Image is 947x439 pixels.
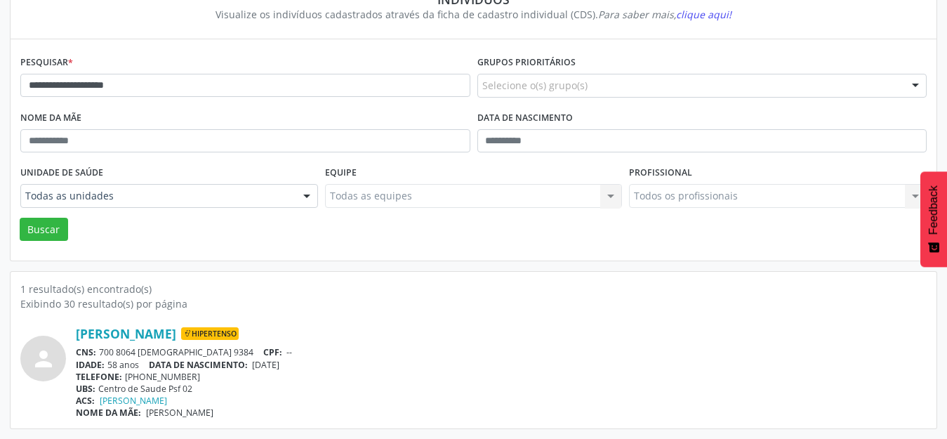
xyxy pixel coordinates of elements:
label: Grupos prioritários [477,52,576,74]
span: Feedback [927,185,940,235]
label: Profissional [629,162,692,184]
span: Todas as unidades [25,189,289,203]
div: 700 8064 [DEMOGRAPHIC_DATA] 9384 [76,346,927,358]
span: ACS: [76,395,95,407]
span: clique aqui! [676,8,731,21]
span: Selecione o(s) grupo(s) [482,78,588,93]
span: DATA DE NASCIMENTO: [149,359,248,371]
a: [PERSON_NAME] [76,326,176,341]
label: Data de nascimento [477,107,573,129]
span: CNS: [76,346,96,358]
label: Pesquisar [20,52,73,74]
span: [DATE] [252,359,279,371]
a: [PERSON_NAME] [100,395,167,407]
div: [PHONE_NUMBER] [76,371,927,383]
span: -- [286,346,292,358]
i: person [31,346,56,372]
div: Centro de Saude Psf 02 [76,383,927,395]
div: 1 resultado(s) encontrado(s) [20,282,927,296]
span: TELEFONE: [76,371,122,383]
span: UBS: [76,383,95,395]
label: Nome da mãe [20,107,81,129]
div: Visualize os indivíduos cadastrados através da ficha de cadastro individual (CDS). [30,7,917,22]
label: Unidade de saúde [20,162,103,184]
span: Hipertenso [181,327,239,340]
i: Para saber mais, [598,8,731,21]
span: IDADE: [76,359,105,371]
button: Feedback - Mostrar pesquisa [920,171,947,267]
div: Exibindo 30 resultado(s) por página [20,296,927,311]
button: Buscar [20,218,68,242]
span: [PERSON_NAME] [146,407,213,419]
label: Equipe [325,162,357,184]
span: CPF: [263,346,282,358]
div: 58 anos [76,359,927,371]
span: NOME DA MÃE: [76,407,141,419]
